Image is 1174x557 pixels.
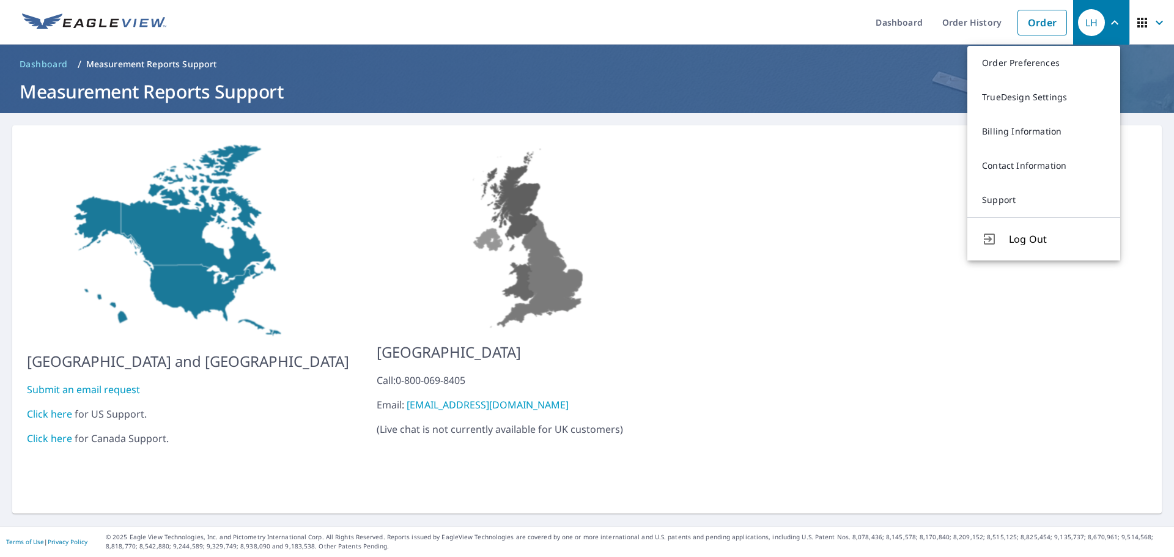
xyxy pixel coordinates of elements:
[27,431,349,446] div: for Canada Support.
[20,58,68,70] span: Dashboard
[6,538,87,545] p: |
[27,407,72,421] a: Click here
[377,397,684,412] div: Email:
[6,537,44,546] a: Terms of Use
[27,407,349,421] div: for US Support.
[48,537,87,546] a: Privacy Policy
[78,57,81,72] li: /
[1009,232,1106,246] span: Log Out
[967,80,1120,114] a: TrueDesign Settings
[106,533,1168,551] p: © 2025 Eagle View Technologies, Inc. and Pictometry International Corp. All Rights Reserved. Repo...
[22,13,166,32] img: EV Logo
[15,79,1159,104] h1: Measurement Reports Support
[27,432,72,445] a: Click here
[15,54,1159,74] nav: breadcrumb
[377,341,684,363] p: [GEOGRAPHIC_DATA]
[377,140,684,331] img: US-MAP
[27,140,349,341] img: US-MAP
[1078,9,1105,36] div: LH
[967,46,1120,80] a: Order Preferences
[377,373,684,388] div: Call: 0-800-069-8405
[86,58,217,70] p: Measurement Reports Support
[967,217,1120,260] button: Log Out
[967,114,1120,149] a: Billing Information
[407,398,569,411] a: [EMAIL_ADDRESS][DOMAIN_NAME]
[1017,10,1067,35] a: Order
[967,149,1120,183] a: Contact Information
[27,350,349,372] p: [GEOGRAPHIC_DATA] and [GEOGRAPHIC_DATA]
[15,54,73,74] a: Dashboard
[967,183,1120,217] a: Support
[377,373,684,437] p: ( Live chat is not currently available for UK customers )
[27,383,140,396] a: Submit an email request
